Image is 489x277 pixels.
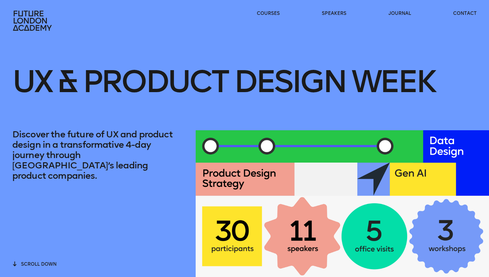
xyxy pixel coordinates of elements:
a: courses [257,10,280,17]
p: Discover the future of UX and product design in a transformative 4-day journey through [GEOGRAPHI... [12,129,183,181]
a: contact [453,10,477,17]
a: speakers [322,10,346,17]
span: scroll down [21,261,57,267]
a: journal [388,10,411,17]
h1: UX & Product Design Week [12,47,435,116]
button: scroll down [12,261,57,268]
